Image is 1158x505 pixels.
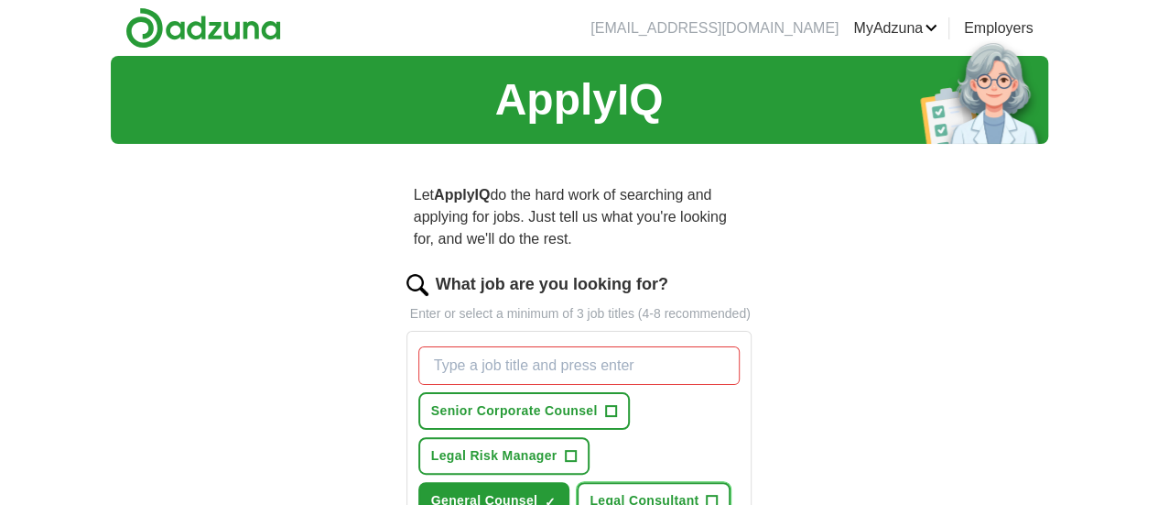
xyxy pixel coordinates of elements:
strong: ApplyIQ [434,187,490,203]
a: MyAdzuna [853,17,937,39]
button: Senior Corporate Counsel [418,392,630,430]
a: Employers [964,17,1034,39]
input: Type a job title and press enter [418,346,741,385]
img: search.png [406,274,428,296]
h1: ApplyIQ [494,67,663,133]
p: Enter or select a minimum of 3 job titles (4-8 recommended) [406,304,752,324]
span: Senior Corporate Counsel [431,401,598,421]
button: Legal Risk Manager [418,437,590,475]
li: [EMAIL_ADDRESS][DOMAIN_NAME] [590,17,839,39]
img: Adzuna logo [125,7,281,49]
span: Legal Risk Manager [431,446,557,466]
p: Let do the hard work of searching and applying for jobs. Just tell us what you're looking for, an... [406,177,752,258]
label: What job are you looking for? [436,272,668,297]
